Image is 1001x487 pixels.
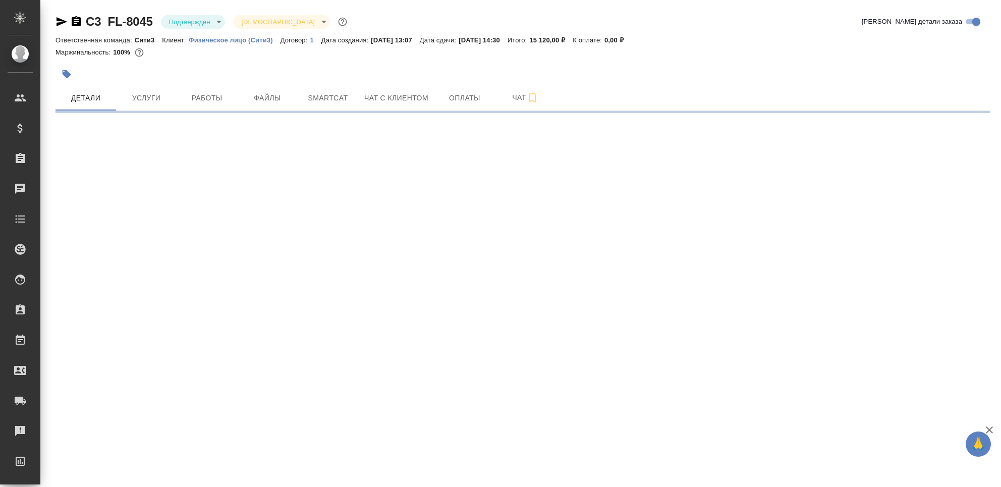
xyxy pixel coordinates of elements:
p: [DATE] 13:07 [371,36,420,44]
button: Доп статусы указывают на важность/срочность заказа [336,15,349,28]
p: 1 [310,36,321,44]
button: [DEMOGRAPHIC_DATA] [238,18,317,26]
p: К оплате: [573,36,604,44]
span: Smartcat [304,92,352,104]
p: [DATE] 14:30 [459,36,508,44]
p: Физическое лицо (Сити3) [189,36,281,44]
p: Дата создания: [321,36,371,44]
button: Скопировать ссылку [70,16,82,28]
button: Добавить тэг [55,63,78,85]
p: Итого: [508,36,529,44]
span: Оплаты [440,92,489,104]
button: 🙏 [966,431,991,457]
a: Физическое лицо (Сити3) [189,35,281,44]
span: Чат с клиентом [364,92,428,104]
span: Файлы [243,92,292,104]
button: 0.00 RUB; [133,46,146,59]
p: 0,00 ₽ [604,36,631,44]
div: Подтвержден [233,15,329,29]
p: Маржинальность: [55,48,113,56]
p: Ответственная команда: [55,36,135,44]
span: Чат [501,91,549,104]
p: Договор: [281,36,310,44]
span: 🙏 [970,434,987,455]
div: Подтвержден [161,15,226,29]
button: Скопировать ссылку для ЯМессенджера [55,16,68,28]
svg: Подписаться [526,92,538,104]
span: [PERSON_NAME] детали заказа [862,17,962,27]
span: Работы [183,92,231,104]
span: Детали [62,92,110,104]
p: 15 120,00 ₽ [529,36,573,44]
a: C3_FL-8045 [86,15,153,28]
p: 100% [113,48,133,56]
p: Дата сдачи: [420,36,459,44]
button: Подтвержден [166,18,213,26]
p: Клиент: [162,36,188,44]
a: 1 [310,35,321,44]
p: Сити3 [135,36,162,44]
span: Услуги [122,92,171,104]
